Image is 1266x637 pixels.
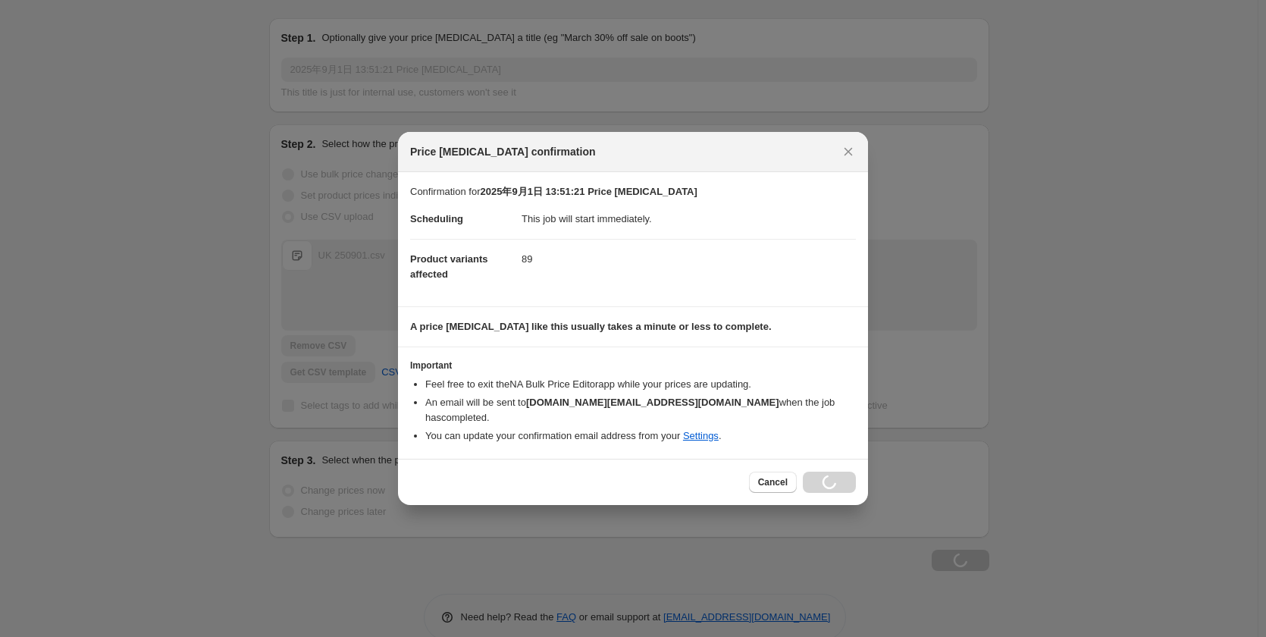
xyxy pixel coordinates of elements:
[410,321,772,332] b: A price [MEDICAL_DATA] like this usually takes a minute or less to complete.
[425,395,856,425] li: An email will be sent to when the job has completed .
[683,430,719,441] a: Settings
[410,359,856,372] h3: Important
[522,199,856,239] dd: This job will start immediately.
[749,472,797,493] button: Cancel
[410,144,596,159] span: Price [MEDICAL_DATA] confirmation
[425,428,856,444] li: You can update your confirmation email address from your .
[410,184,856,199] p: Confirmation for
[410,213,463,224] span: Scheduling
[410,253,488,280] span: Product variants affected
[480,186,697,197] b: 2025年9月1日 13:51:21 Price [MEDICAL_DATA]
[838,141,859,162] button: Close
[425,377,856,392] li: Feel free to exit the NA Bulk Price Editor app while your prices are updating.
[526,397,779,408] b: [DOMAIN_NAME][EMAIL_ADDRESS][DOMAIN_NAME]
[522,239,856,279] dd: 89
[758,476,788,488] span: Cancel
